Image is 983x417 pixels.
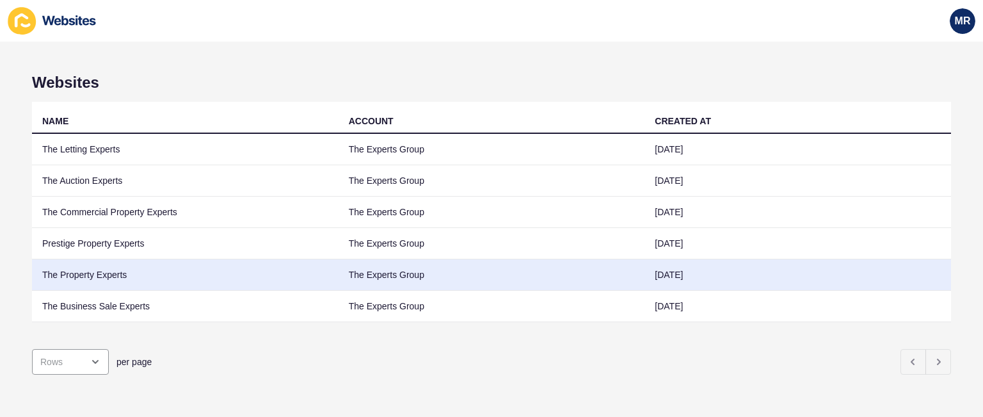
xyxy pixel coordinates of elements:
td: The Experts Group [339,291,645,322]
td: The Commercial Property Experts [32,197,339,228]
span: MR [955,15,971,28]
td: The Experts Group [339,134,645,165]
td: The Business Sale Experts [32,291,339,322]
td: The Experts Group [339,165,645,197]
div: NAME [42,115,68,127]
div: open menu [32,349,109,375]
h1: Websites [32,74,951,92]
td: The Experts Group [339,197,645,228]
td: [DATE] [644,165,951,197]
td: [DATE] [644,197,951,228]
td: [DATE] [644,291,951,322]
td: Prestige Property Experts [32,228,339,259]
td: [DATE] [644,259,951,291]
td: The Auction Experts [32,165,339,197]
td: The Property Experts [32,259,339,291]
td: The Experts Group [339,259,645,291]
td: [DATE] [644,134,951,165]
td: The Experts Group [339,228,645,259]
td: The Letting Experts [32,134,339,165]
span: per page [116,356,152,368]
div: ACCOUNT [349,115,394,127]
td: [DATE] [644,228,951,259]
div: CREATED AT [655,115,711,127]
